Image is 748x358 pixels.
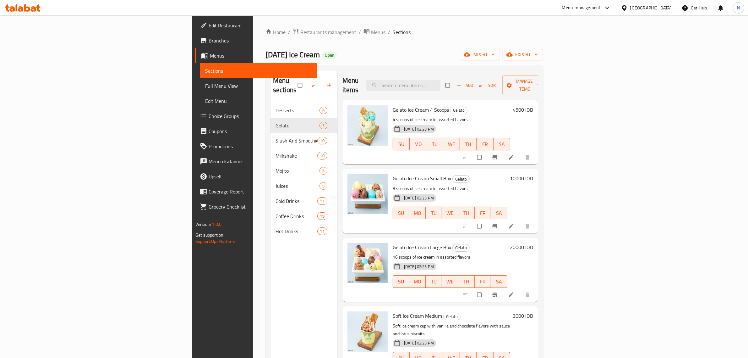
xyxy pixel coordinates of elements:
button: Branch-specific-item [488,219,503,233]
button: SU [393,138,410,150]
span: import [465,51,495,59]
span: 11 [318,198,327,204]
span: WE [445,277,456,286]
span: TH [462,140,474,149]
span: 19 [318,213,327,219]
span: MO [412,209,423,218]
span: Promotions [209,143,312,150]
div: Desserts6 [270,103,337,118]
div: Gelato [452,175,470,183]
div: Mojito [276,167,319,175]
span: SU [396,209,407,218]
div: Juices9 [270,178,337,193]
button: SA [494,138,510,150]
span: 10 [318,138,327,144]
span: Gelato [444,313,460,320]
button: FR [475,275,491,288]
span: Sections [205,67,312,75]
div: items [319,182,327,190]
a: Upsell [195,169,317,184]
button: WE [442,207,458,219]
a: Branches [195,33,317,48]
span: [DATE] 02:23 PM [401,195,436,201]
a: Coverage Report [195,184,317,199]
span: SU [396,140,407,149]
div: items [317,212,327,220]
div: Gelato [276,122,319,129]
a: Promotions [195,139,317,154]
a: Sections [200,63,317,78]
button: FR [475,207,491,219]
span: Branches [209,37,312,44]
span: 10 [318,153,327,159]
span: Juices [276,182,319,190]
div: Slush And Smoothie10 [270,133,337,148]
span: TH [461,277,472,286]
span: Select to update [473,289,487,301]
a: Choice Groups [195,109,317,124]
div: items [317,152,327,159]
span: N [737,4,740,11]
span: Soft Ice Cream Medium [393,311,442,321]
span: Sections [393,28,411,36]
button: delete [521,219,536,233]
p: 16 scoops of ice cream in assorted flavors [393,253,507,261]
div: [GEOGRAPHIC_DATA] [630,4,672,11]
span: [DATE] 02:23 PM [401,126,436,132]
span: MO [412,277,423,286]
span: Cold Drinks [276,197,317,205]
span: Open [322,53,337,58]
span: WE [446,140,457,149]
span: WE [445,209,456,218]
button: SA [491,275,507,288]
span: Add [456,82,473,89]
button: SU [393,275,409,288]
h6: 20000 IQD [510,243,533,252]
a: Grocery Checklist [195,199,317,214]
a: Full Menu View [200,78,317,93]
span: Gelato [453,176,469,183]
button: WE [443,138,460,150]
span: 5 [320,123,327,129]
div: Coffee Drinks19 [270,209,337,224]
span: Grocery Checklist [209,203,312,210]
span: Upsell [209,173,312,180]
img: Gelato Ice Cream Small Box [347,174,388,214]
a: Coupons [195,124,317,139]
span: Add item [455,81,475,90]
span: Sort sections [307,78,322,92]
span: Edit Menu [205,97,312,105]
div: Gelato5 [270,118,337,133]
a: Menu disclaimer [195,154,317,169]
span: Coupons [209,127,312,135]
span: FR [477,277,489,286]
button: FR [477,138,493,150]
div: items [317,137,327,144]
span: MO [412,140,424,149]
span: SA [494,277,505,286]
div: Gelato [450,107,467,114]
button: delete [521,150,536,164]
a: Edit menu item [508,154,516,160]
span: Coffee Drinks [276,212,317,220]
span: Select to update [473,220,487,232]
button: Branch-specific-item [488,150,503,164]
p: Soft ice cream cup with vanilla and chocolate flavors with sauce and lotus biscuits [393,322,510,338]
div: Gelato [452,244,470,252]
span: SU [396,277,407,286]
span: Coverage Report [209,188,312,195]
span: Menus [210,52,312,59]
div: Cold Drinks11 [270,193,337,209]
a: Menus [363,28,385,36]
span: Edit Restaurant [209,22,312,29]
span: 6 [320,168,327,174]
span: Version: [195,220,211,228]
span: [DATE] 02:23 PM [401,340,436,346]
span: Sort [479,82,498,89]
button: TH [458,275,475,288]
span: Menu disclaimer [209,158,312,165]
nav: Menu sections [270,100,337,241]
div: items [319,167,327,175]
span: Select all sections [294,79,307,91]
button: delete [521,288,536,302]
